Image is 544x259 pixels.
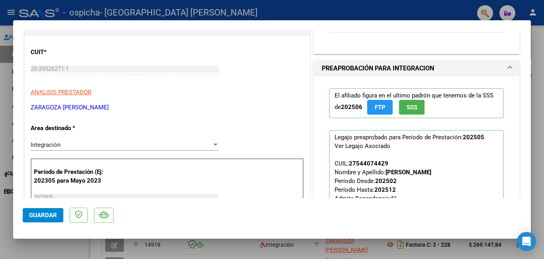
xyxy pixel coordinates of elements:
[314,60,519,76] mat-expansion-panel-header: PREAPROBACIÓN PARA INTEGRACION
[322,64,434,73] h1: PREAPROBACIÓN PARA INTEGRACION
[335,160,491,228] span: CUIL: Nombre y Apellido: Período Desde: Período Hasta: Admite Dependencia:
[517,232,536,251] div: Open Intercom Messenger
[385,169,431,176] strong: [PERSON_NAME]
[31,48,113,57] p: CUIT
[31,89,91,96] span: ANALISIS PRESTADOR
[374,186,396,193] strong: 202512
[367,100,393,115] button: FTP
[23,208,63,222] button: Guardar
[34,167,114,185] p: Período de Prestación (Ej: 202305 para Mayo 2023
[463,134,484,141] strong: 202505
[31,103,304,112] p: ZARAGOZA [PERSON_NAME]
[329,88,504,118] p: El afiliado figura en el ultimo padrón que tenemos de la SSS de
[31,124,113,133] p: Area destinado *
[375,177,397,185] strong: 202502
[329,130,504,253] p: Legajo preaprobado para Período de Prestación:
[391,195,396,202] strong: SI
[29,212,57,219] span: Guardar
[399,100,425,115] button: SSS
[375,104,385,111] span: FTP
[349,159,388,168] div: 27544074429
[407,104,417,111] span: SSS
[335,142,390,150] div: Ver Legajo Asociado
[31,141,61,148] span: Integración
[341,103,362,111] strong: 202506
